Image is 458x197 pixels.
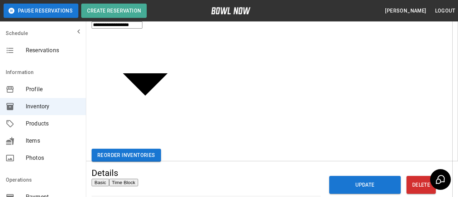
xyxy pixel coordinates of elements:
[81,4,147,18] button: Create Reservation
[92,167,321,179] h5: Details
[92,179,109,186] button: Basic
[4,4,78,18] button: Pause Reservations
[26,119,80,128] span: Products
[92,149,161,162] button: Reorder Inventories
[26,154,80,162] span: Photos
[26,46,80,55] span: Reservations
[329,176,401,194] button: Update
[382,4,429,18] button: [PERSON_NAME]
[432,4,458,18] button: Logout
[26,85,80,94] span: Profile
[26,137,80,145] span: Items
[92,179,138,186] div: basic tabs example
[26,102,80,111] span: Inventory
[211,7,250,14] img: logo
[406,176,436,194] button: Delete
[109,179,138,186] button: Time Block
